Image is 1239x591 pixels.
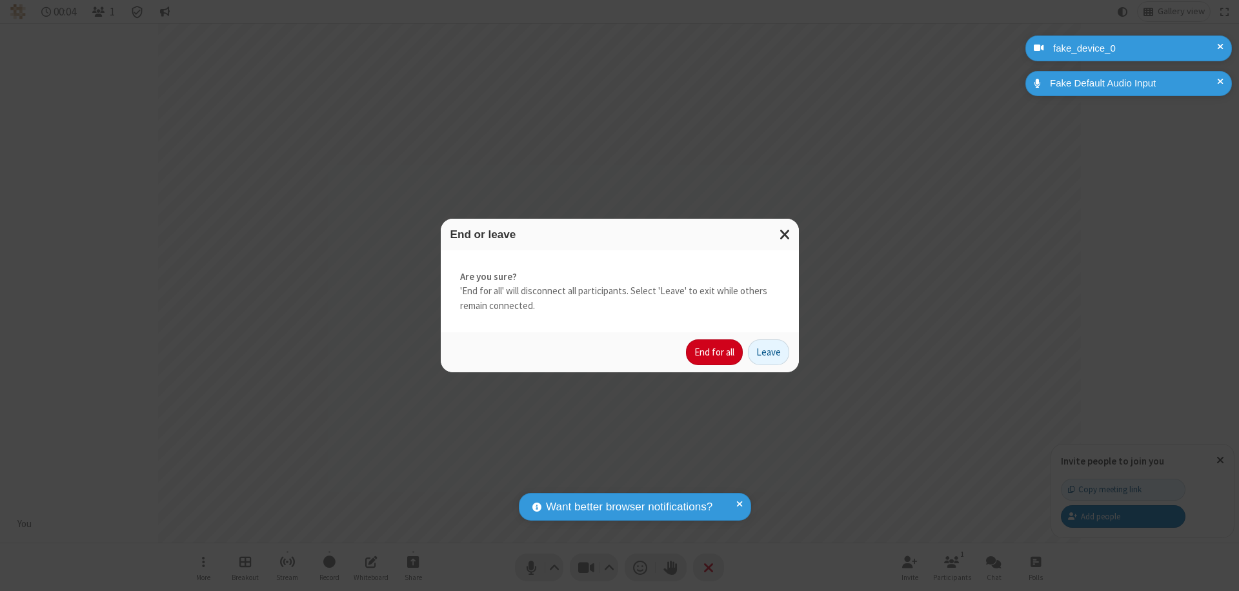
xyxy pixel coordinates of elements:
[772,219,799,250] button: Close modal
[748,339,789,365] button: Leave
[1049,41,1222,56] div: fake_device_0
[1045,76,1222,91] div: Fake Default Audio Input
[441,250,799,333] div: 'End for all' will disconnect all participants. Select 'Leave' to exit while others remain connec...
[686,339,743,365] button: End for all
[450,228,789,241] h3: End or leave
[546,499,712,516] span: Want better browser notifications?
[460,270,780,285] strong: Are you sure?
